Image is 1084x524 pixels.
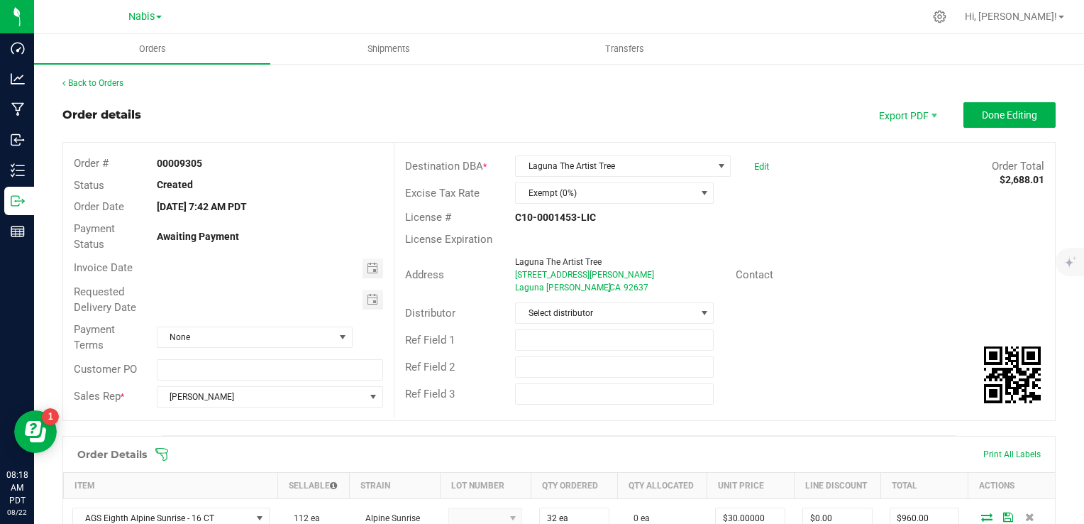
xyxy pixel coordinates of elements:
span: Address [405,268,444,281]
p: 08/22 [6,507,28,518]
li: Export PDF [864,102,949,128]
strong: C10-0001453-LIC [515,212,596,223]
span: Excise Tax Rate [405,187,480,200]
span: Sales Rep [74,390,121,403]
iframe: Resource center [14,410,57,453]
strong: [DATE] 7:42 AM PDT [157,201,247,212]
span: Order # [74,157,109,170]
span: Toggle calendar [363,290,383,310]
span: Payment Terms [74,323,115,352]
span: [PERSON_NAME] [157,387,365,407]
span: Destination DBA [405,160,483,173]
span: Status [74,179,104,192]
a: Back to Orders [62,78,123,88]
h1: Order Details [77,449,147,460]
span: Toggle calendar [363,258,383,278]
th: Qty Allocated [618,472,707,498]
span: License Expiration [405,233,492,246]
span: Customer PO [74,363,137,376]
th: Strain [350,472,441,498]
th: Unit Price [707,472,794,498]
span: None [157,327,334,347]
span: Save Order Detail [997,513,1019,521]
div: Manage settings [931,10,948,23]
strong: Awaiting Payment [157,231,239,242]
span: Ref Field 3 [405,388,455,400]
span: Order Date [74,200,124,213]
p: 08:18 AM PDT [6,469,28,507]
span: Ref Field 1 [405,334,455,346]
span: License # [405,211,451,224]
inline-svg: Analytics [11,72,25,86]
span: Order Total [992,160,1044,173]
span: Shipments [348,43,429,55]
inline-svg: Inventory [11,163,25,178]
inline-svg: Outbound [11,194,25,208]
a: Orders [34,34,270,64]
th: Item [64,472,278,498]
span: Hi, [PERSON_NAME]! [965,11,1057,22]
inline-svg: Dashboard [11,41,25,55]
qrcode: 00009305 [984,346,1041,403]
span: CA [609,283,621,293]
th: Actions [968,472,1055,498]
strong: 00009305 [157,158,202,169]
span: 92637 [624,283,648,293]
span: Contact [736,268,773,281]
th: Sellable [278,472,350,498]
th: Total [881,472,968,498]
th: Line Discount [794,472,881,498]
strong: Created [157,179,193,190]
span: [STREET_ADDRESS][PERSON_NAME] [515,270,654,280]
span: Invoice Date [74,261,133,274]
span: Laguna The Artist Tree [516,156,712,176]
button: Done Editing [963,102,1056,128]
span: Nabis [128,11,155,23]
span: 0 ea [626,513,650,523]
span: Laguna The Artist Tree [515,257,602,267]
span: Done Editing [982,109,1037,121]
span: Requested Delivery Date [74,285,136,315]
span: Exempt (0%) [516,183,695,203]
span: , [608,283,609,293]
img: Scan me! [984,346,1041,403]
div: Order details [62,107,141,124]
iframe: Resource center unread badge [42,408,59,425]
span: 112 ea [287,513,320,523]
span: Orders [120,43,185,55]
a: Transfers [507,34,743,64]
strong: $2,688.01 [1000,174,1044,185]
span: Alpine Sunrise [358,513,420,523]
inline-svg: Manufacturing [11,102,25,116]
span: Select distributor [516,303,695,323]
span: Payment Status [74,222,115,251]
th: Lot Number [440,472,531,498]
span: Transfers [586,43,663,55]
inline-svg: Reports [11,224,25,239]
a: Edit [754,161,769,172]
span: Distributor [405,307,455,320]
span: Ref Field 2 [405,361,455,373]
span: Delete Order Detail [1019,513,1040,521]
inline-svg: Inbound [11,133,25,147]
th: Qty Ordered [531,472,618,498]
span: Laguna [PERSON_NAME] [515,283,611,293]
a: Shipments [270,34,507,64]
